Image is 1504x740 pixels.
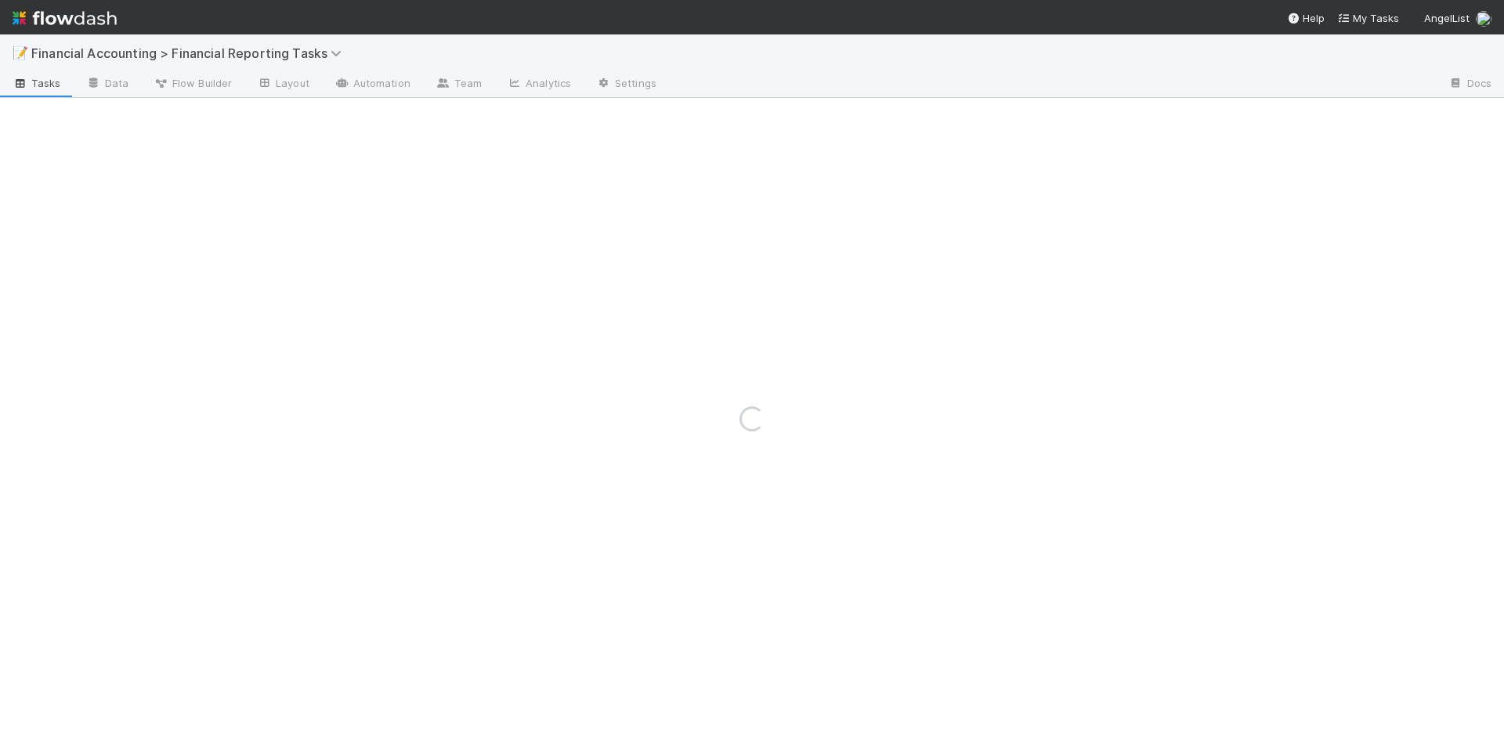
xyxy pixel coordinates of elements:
span: My Tasks [1337,12,1399,24]
span: 📝 [13,46,28,60]
a: Flow Builder [141,72,244,97]
span: Tasks [13,75,61,91]
span: AngelList [1424,12,1470,24]
img: avatar_c0d2ec3f-77e2-40ea-8107-ee7bdb5edede.png [1476,11,1491,27]
span: Flow Builder [154,75,232,91]
img: logo-inverted-e16ddd16eac7371096b0.svg [13,5,117,31]
a: Automation [322,72,423,97]
a: Settings [584,72,669,97]
span: Financial Accounting > Financial Reporting Tasks [31,45,349,61]
a: Docs [1436,72,1504,97]
a: Team [423,72,494,97]
div: Help [1287,10,1325,26]
a: Analytics [494,72,584,97]
a: Layout [244,72,322,97]
a: My Tasks [1337,10,1399,26]
a: Data [74,72,141,97]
